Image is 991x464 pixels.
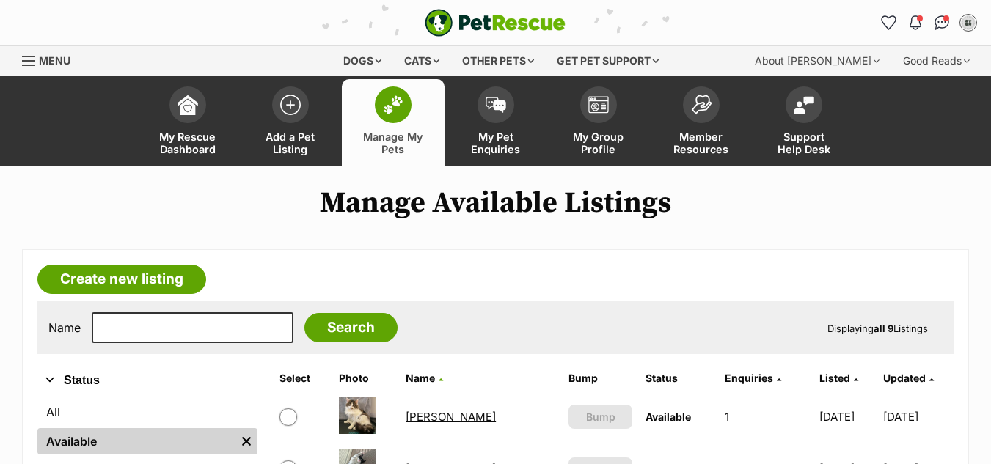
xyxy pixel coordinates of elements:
a: Favourites [877,11,901,34]
a: My Group Profile [547,79,650,166]
a: All [37,399,257,425]
a: Conversations [930,11,954,34]
img: notifications-46538b983faf8c2785f20acdc204bb7945ddae34d4c08c2a6579f10ce5e182be.svg [910,15,921,30]
span: Member Resources [668,130,734,155]
a: Enquiries [725,372,781,384]
span: Bump [586,409,615,424]
ul: Account quick links [877,11,980,34]
img: member-resources-icon-8e73f808a243e03378d46382f2149f9095a855e16c252ad45f914b54edf8863c.svg [691,95,712,114]
a: Remove filter [235,428,257,454]
img: help-desk-icon-fdf02630f3aa405de69fd3d07c3f3aa587a6932b1a1747fa1d2bba05be0121f9.svg [794,96,814,114]
img: group-profile-icon-3fa3cf56718a62981997c0bc7e787c4b2cf8bcc04b72c1350f741eb67cf2f40e.svg [588,96,609,114]
td: 1 [719,391,811,442]
a: My Rescue Dashboard [136,79,239,166]
span: Name [406,372,435,384]
div: Get pet support [546,46,669,76]
span: My Group Profile [566,130,632,155]
span: Support Help Desk [771,130,837,155]
span: Add a Pet Listing [257,130,323,155]
img: pet-enquiries-icon-7e3ad2cf08bfb03b45e93fb7055b45f3efa6380592205ae92323e6603595dc1f.svg [486,97,506,113]
a: Member Resources [650,79,753,166]
input: Search [304,313,398,342]
span: Listed [819,372,850,384]
a: Listed [819,372,858,384]
a: Create new listing [37,265,206,294]
a: Updated [883,372,934,384]
a: Add a Pet Listing [239,79,342,166]
a: Name [406,372,443,384]
img: manage-my-pets-icon-02211641906a0b7f246fdf0571729dbe1e7629f14944591b6c1af311fb30b64b.svg [383,95,403,114]
img: dashboard-icon-eb2f2d2d3e046f16d808141f083e7271f6b2e854fb5c12c21221c1fb7104beca.svg [178,95,198,115]
label: Name [48,321,81,334]
img: add-pet-listing-icon-0afa8454b4691262ce3f59096e99ab1cd57d4a30225e0717b998d2c9b9846f56.svg [280,95,301,115]
span: Available [646,410,691,423]
a: Available [37,428,235,454]
td: [DATE] [883,391,952,442]
a: Menu [22,46,81,73]
div: Other pets [452,46,544,76]
span: translation missing: en.admin.listings.index.attributes.enquiries [725,372,773,384]
span: Menu [39,54,70,67]
div: Cats [394,46,450,76]
strong: all 9 [874,323,893,334]
th: Select [274,367,332,390]
div: Good Reads [893,46,980,76]
th: Bump [563,367,638,390]
span: My Rescue Dashboard [155,130,221,155]
div: About [PERSON_NAME] [745,46,890,76]
a: Support Help Desk [753,79,855,166]
a: Manage My Pets [342,79,445,166]
span: Updated [883,372,926,384]
button: My account [957,11,980,34]
button: Notifications [904,11,927,34]
th: Photo [333,367,399,390]
button: Status [37,371,257,390]
span: Manage My Pets [360,130,426,155]
span: My Pet Enquiries [463,130,529,155]
a: [PERSON_NAME] [406,410,496,424]
img: logo-e224e6f780fb5917bec1dbf3a21bbac754714ae5b6737aabdf751b685950b380.svg [425,9,566,37]
span: Displaying Listings [827,323,928,334]
button: Bump [568,405,632,429]
a: PetRescue [425,9,566,37]
div: Dogs [333,46,392,76]
td: [DATE] [813,391,882,442]
img: chat-41dd97257d64d25036548639549fe6c8038ab92f7586957e7f3b1b290dea8141.svg [935,15,950,30]
img: Out of the Woods Rescue profile pic [961,15,976,30]
a: My Pet Enquiries [445,79,547,166]
th: Status [640,367,717,390]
